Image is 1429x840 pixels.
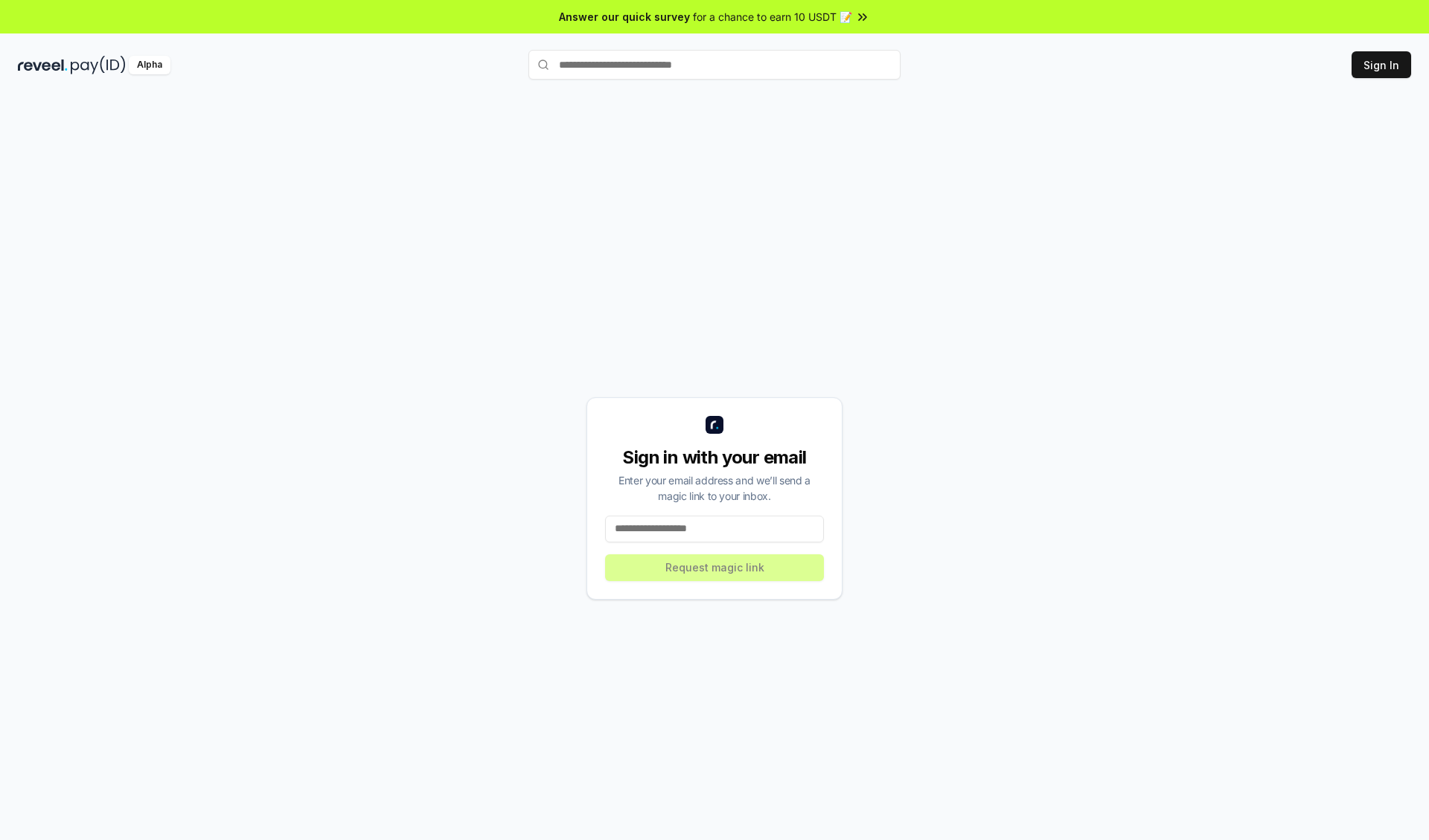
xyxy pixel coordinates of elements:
span: for a chance to earn 10 USDT 📝 [693,9,852,25]
img: pay_id [71,56,126,74]
div: Alpha [129,56,170,74]
img: logo_small [706,416,723,434]
button: Sign In [1352,51,1411,78]
div: Enter your email address and we’ll send a magic link to your inbox. [605,472,824,504]
span: Answer our quick survey [559,9,690,25]
div: Sign in with your email [605,446,824,469]
img: reveel_dark [18,56,68,74]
